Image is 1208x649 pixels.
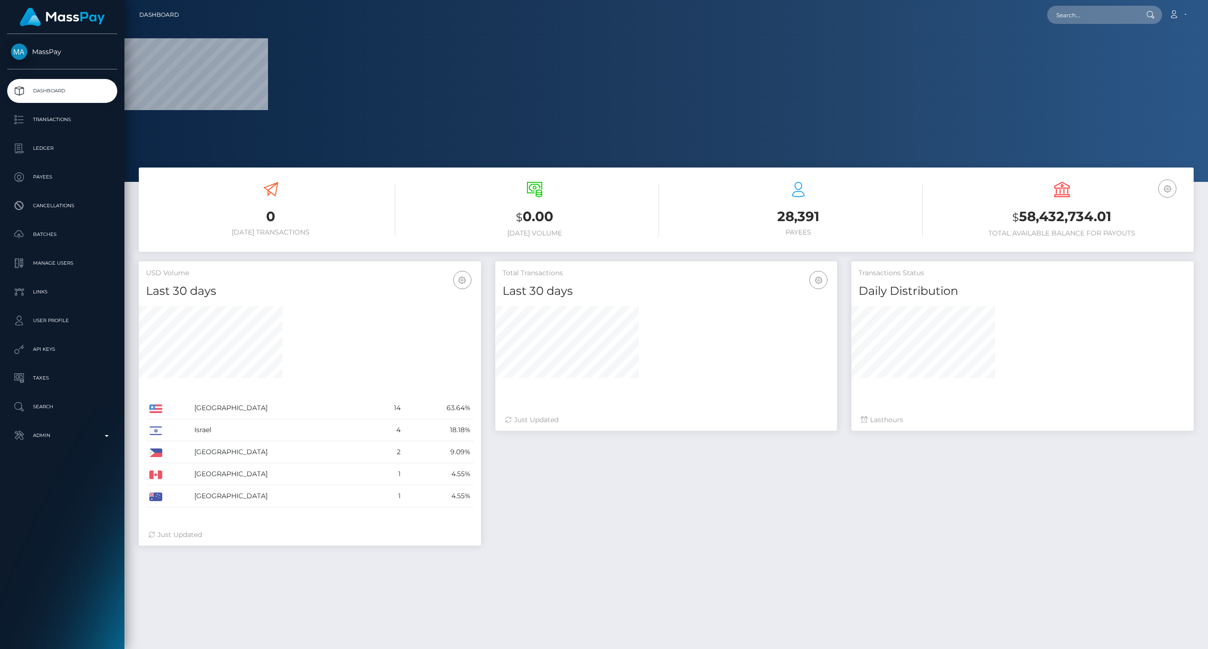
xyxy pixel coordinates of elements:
img: US.png [149,404,162,413]
img: PH.png [149,448,162,457]
td: 1 [373,485,404,507]
div: Just Updated [148,530,471,540]
h3: 58,432,734.01 [937,207,1186,227]
p: Manage Users [11,256,113,270]
td: [GEOGRAPHIC_DATA] [191,441,373,463]
img: AU.png [149,492,162,501]
a: Links [7,280,117,304]
a: Dashboard [139,5,179,25]
h5: Total Transactions [503,269,830,278]
p: Payees [11,170,113,184]
h4: Daily Distribution [859,283,1186,300]
td: [GEOGRAPHIC_DATA] [191,485,373,507]
span: MassPay [7,47,117,56]
h5: Transactions Status [859,269,1186,278]
p: Admin [11,428,113,443]
a: API Keys [7,337,117,361]
td: [GEOGRAPHIC_DATA] [191,397,373,419]
td: 63.64% [404,397,474,419]
a: Manage Users [7,251,117,275]
td: 4.55% [404,485,474,507]
h3: 28,391 [673,207,923,226]
a: Admin [7,424,117,448]
p: Cancellations [11,199,113,213]
h5: USD Volume [146,269,474,278]
a: Ledger [7,136,117,160]
a: Transactions [7,108,117,132]
h4: Last 30 days [503,283,830,300]
a: User Profile [7,309,117,333]
td: 14 [373,397,404,419]
h3: 0 [146,207,395,226]
img: MassPay Logo [20,8,105,26]
div: Just Updated [505,415,828,425]
h6: [DATE] Volume [410,229,659,237]
h6: [DATE] Transactions [146,228,395,236]
p: Batches [11,227,113,242]
p: Links [11,285,113,299]
a: Dashboard [7,79,117,103]
h4: Last 30 days [146,283,474,300]
td: Israel [191,419,373,441]
p: Ledger [11,141,113,156]
img: CA.png [149,470,162,479]
td: 4 [373,419,404,441]
td: 2 [373,441,404,463]
a: Taxes [7,366,117,390]
p: API Keys [11,342,113,357]
img: MassPay [11,44,27,60]
a: Payees [7,165,117,189]
img: IL.png [149,426,162,435]
h6: Total Available Balance for Payouts [937,229,1186,237]
a: Batches [7,223,117,246]
div: Last hours [861,415,1184,425]
h3: 0.00 [410,207,659,227]
a: Search [7,395,117,419]
td: 18.18% [404,419,474,441]
a: Cancellations [7,194,117,218]
td: 4.55% [404,463,474,485]
p: User Profile [11,313,113,328]
td: 1 [373,463,404,485]
td: [GEOGRAPHIC_DATA] [191,463,373,485]
td: 9.09% [404,441,474,463]
h6: Payees [673,228,923,236]
input: Search... [1047,6,1137,24]
small: $ [1012,211,1019,224]
p: Transactions [11,112,113,127]
small: $ [516,211,523,224]
p: Taxes [11,371,113,385]
p: Search [11,400,113,414]
p: Dashboard [11,84,113,98]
